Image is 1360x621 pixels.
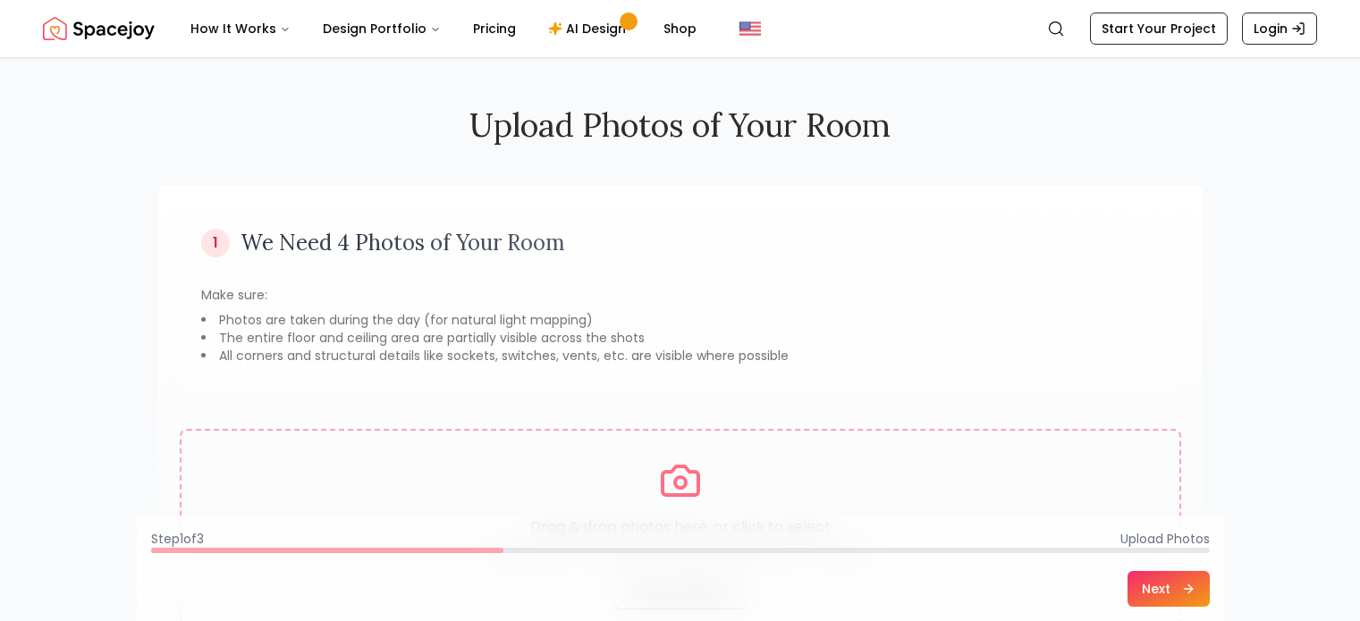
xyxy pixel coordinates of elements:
a: Pricing [459,11,530,46]
li: All corners and structural details like sockets, switches, vents, etc. are visible where possible [201,347,1160,365]
button: How It Works [176,11,305,46]
h3: We Need 4 Photos of Your Room [241,229,565,257]
a: Spacejoy [43,11,155,46]
img: United States [739,18,761,39]
button: Next [1128,571,1210,607]
a: AI Design [534,11,646,46]
img: Spacejoy Logo [43,11,155,46]
li: Photos are taken during the day (for natural light mapping) [201,311,1160,329]
button: Design Portfolio [308,11,455,46]
li: The entire floor and ceiling area are partially visible across the shots [201,329,1160,347]
span: Step 1 of 3 [151,530,204,548]
p: Make sure: [201,286,1160,304]
span: Upload Photos [1120,530,1210,548]
nav: Main [176,11,711,46]
div: 1 [201,229,230,257]
a: Login [1242,13,1317,45]
a: Start Your Project [1090,13,1228,45]
h2: Upload Photos of Your Room [158,107,1203,143]
a: Shop [649,11,711,46]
